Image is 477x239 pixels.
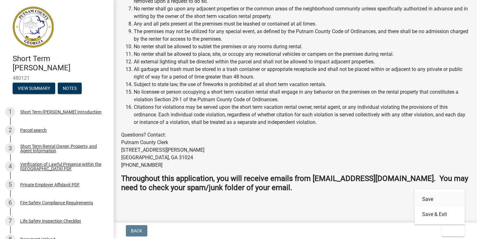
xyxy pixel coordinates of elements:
button: Notes [58,83,82,94]
li: All external lighting shall be directed within the parcel and shall not be allowed to impact adja... [134,58,469,66]
div: Life Safety Inspection Checklist [20,219,81,223]
div: 3 [5,143,15,154]
wm-modal-confirm: Notes [58,86,82,91]
div: 4 [5,161,15,172]
div: 2 [5,125,15,135]
span: Back [131,228,142,233]
div: 5 [5,180,15,190]
span: Exit [447,228,456,233]
li: Subject to state law, the use of fireworks is prohibited at all short term vacation rentals. [134,81,469,88]
div: Verification of Lawful Presence within the [GEOGRAPHIC_DATA] PDF [20,162,103,171]
li: All garbage and trash must be stored in a trash container or appropriate receptacle and shall not... [134,66,469,81]
div: Short Term [PERSON_NAME] Introduction [20,110,102,114]
h4: Short Term [PERSON_NAME] [13,54,109,73]
button: View Summary [13,83,55,94]
li: The premises may not be utilized for any special event, as defined by the Putnam County Code of O... [134,28,469,43]
li: No licensee or person occupying a short term vacation rental shall engage in any behavior on the ... [134,88,469,103]
p: Questions? Contact: Putnam County Clerk [STREET_ADDRESS][PERSON_NAME] [GEOGRAPHIC_DATA], GA 31024... [121,131,469,169]
img: Putnam County, Georgia [13,7,54,48]
button: Exit [442,225,465,236]
span: 480121 [13,75,101,81]
div: Exit [415,189,465,224]
button: Back [126,225,147,236]
strong: Throughout this application, you will receive emails from [EMAIL_ADDRESS][DOMAIN_NAME]. You may n... [121,174,468,192]
div: Fire Safety Compliance Requirements [20,201,93,205]
li: No renter shall be allowed to place, site, or occupy any recreational vehicles or campers on the ... [134,50,469,58]
li: Any and all pets present at the premises must be leashed or contained at all times. [134,20,469,28]
div: Private Employer Affidavit PDF [20,183,80,187]
button: Save [415,192,465,207]
li: No renter shall go upon any adjacent properties or the common areas of the neighborhood community... [134,5,469,20]
div: 1 [5,107,15,117]
li: Citations for violations may be served upon the short term vacation rental owner, rental agent, o... [134,103,469,126]
wm-modal-confirm: Summary [13,86,55,91]
button: Save & Exit [415,207,465,222]
div: 6 [5,198,15,208]
li: No renter shall be allowed to sublet the premises or any rooms during rental. [134,43,469,50]
div: Parcel search [20,128,47,132]
div: 7 [5,216,15,226]
div: Short Term Rental Owner, Property, and Agent Information [20,144,103,153]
